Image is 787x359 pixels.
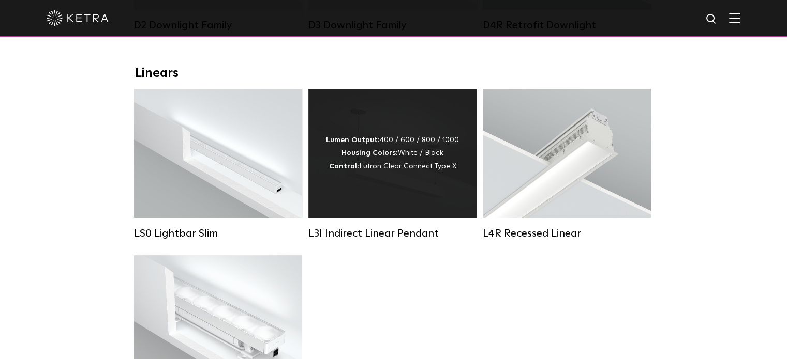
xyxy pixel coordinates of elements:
[47,10,109,26] img: ketra-logo-2019-white
[326,136,380,144] strong: Lumen Output:
[729,13,740,23] img: Hamburger%20Nav.svg
[329,163,359,170] strong: Control:
[308,227,477,240] div: L3I Indirect Linear Pendant
[483,227,651,240] div: L4R Recessed Linear
[326,134,459,173] div: 400 / 600 / 800 / 1000 White / Black Lutron Clear Connect Type X
[308,89,477,240] a: L3I Indirect Linear Pendant Lumen Output:400 / 600 / 800 / 1000Housing Colors:White / BlackContro...
[483,89,651,240] a: L4R Recessed Linear Lumen Output:400 / 600 / 800 / 1000Colors:White / BlackControl:Lutron Clear C...
[705,13,718,26] img: search icon
[341,149,398,157] strong: Housing Colors:
[134,227,302,240] div: LS0 Lightbar Slim
[135,66,652,81] div: Linears
[134,89,302,240] a: LS0 Lightbar Slim Lumen Output:200 / 350Colors:White / BlackControl:X96 Controller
